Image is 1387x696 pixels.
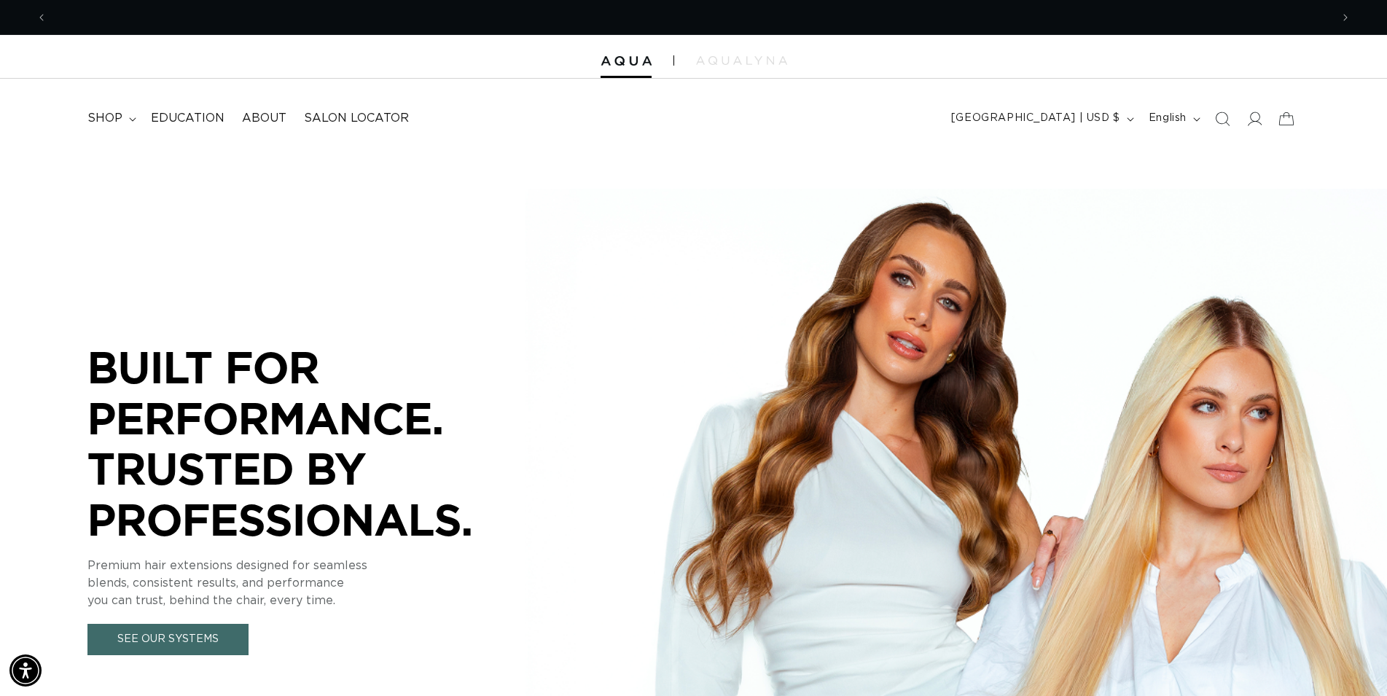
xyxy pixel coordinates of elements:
[242,111,286,126] span: About
[142,102,233,135] a: Education
[304,111,409,126] span: Salon Locator
[942,105,1140,133] button: [GEOGRAPHIC_DATA] | USD $
[87,111,122,126] span: shop
[1149,111,1187,126] span: English
[9,654,42,687] div: Accessibility Menu
[87,342,525,544] p: BUILT FOR PERFORMANCE. TRUSTED BY PROFESSIONALS.
[79,102,142,135] summary: shop
[1206,103,1238,135] summary: Search
[696,56,787,65] img: aqualyna.com
[951,111,1120,126] span: [GEOGRAPHIC_DATA] | USD $
[601,56,652,66] img: Aqua Hair Extensions
[295,102,418,135] a: Salon Locator
[1329,4,1361,31] button: Next announcement
[233,102,295,135] a: About
[1140,105,1206,133] button: English
[87,557,525,609] p: Premium hair extensions designed for seamless blends, consistent results, and performance you can...
[26,4,58,31] button: Previous announcement
[151,111,224,126] span: Education
[87,624,249,655] a: See Our Systems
